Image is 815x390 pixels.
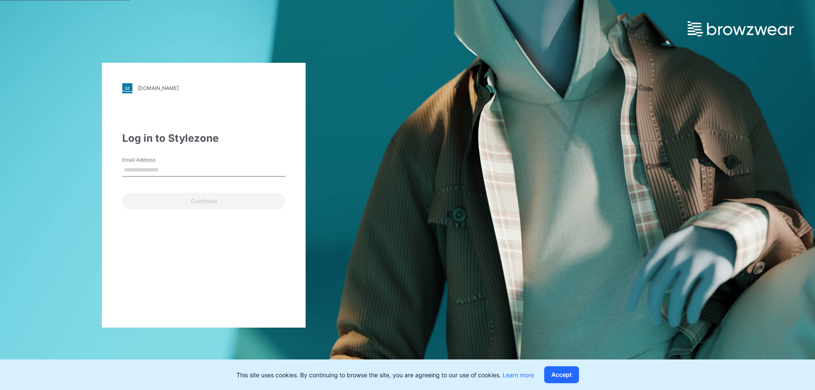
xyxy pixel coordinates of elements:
[503,371,534,379] a: Learn more
[138,85,179,91] div: [DOMAIN_NAME]
[122,83,285,93] a: [DOMAIN_NAME]
[122,131,285,146] div: Log in to Stylezone
[544,366,579,383] button: Accept
[688,21,794,36] img: browzwear-logo.e42bd6dac1945053ebaf764b6aa21510.svg
[122,156,182,164] label: Email Address
[122,83,132,93] img: stylezone-logo.562084cfcfab977791bfbf7441f1a819.svg
[236,370,534,379] p: This site uses cookies. By continuing to browse the site, you are agreeing to our use of cookies.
